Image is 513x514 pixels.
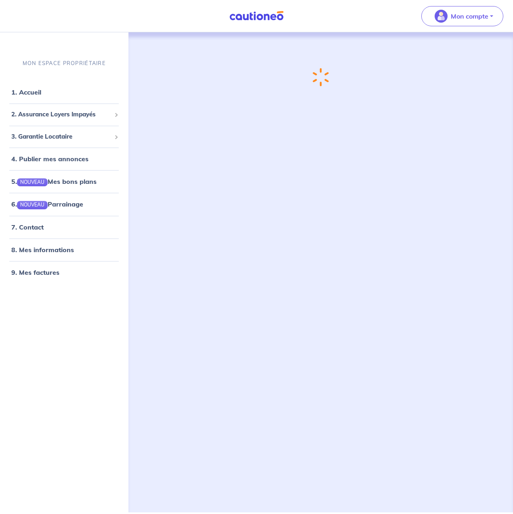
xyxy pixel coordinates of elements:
a: 9. Mes factures [11,268,59,276]
a: 6.NOUVEAUParrainage [11,200,83,209]
div: 8. Mes informations [3,242,125,258]
div: 3. Garantie Locataire [3,129,125,145]
div: 4. Publier mes annonces [3,151,125,167]
button: illu_account_valid_menu.svgMon compte [421,6,503,26]
div: 5.NOUVEAUMes bons plans [3,173,125,190]
img: loading-spinner [312,67,329,87]
div: 9. Mes factures [3,264,125,280]
div: 2. Assurance Loyers Impayés [3,107,125,122]
span: 3. Garantie Locataire [11,132,111,141]
img: Cautioneo [226,11,287,21]
p: Mon compte [451,11,488,21]
div: 1. Accueil [3,84,125,100]
img: illu_account_valid_menu.svg [435,10,448,23]
div: 7. Contact [3,219,125,235]
p: MON ESPACE PROPRIÉTAIRE [23,59,106,67]
a: 7. Contact [11,223,44,231]
a: 5.NOUVEAUMes bons plans [11,177,97,185]
div: 6.NOUVEAUParrainage [3,196,125,213]
a: 8. Mes informations [11,246,74,254]
a: 1. Accueil [11,88,41,96]
a: 4. Publier mes annonces [11,155,88,163]
span: 2. Assurance Loyers Impayés [11,110,111,119]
